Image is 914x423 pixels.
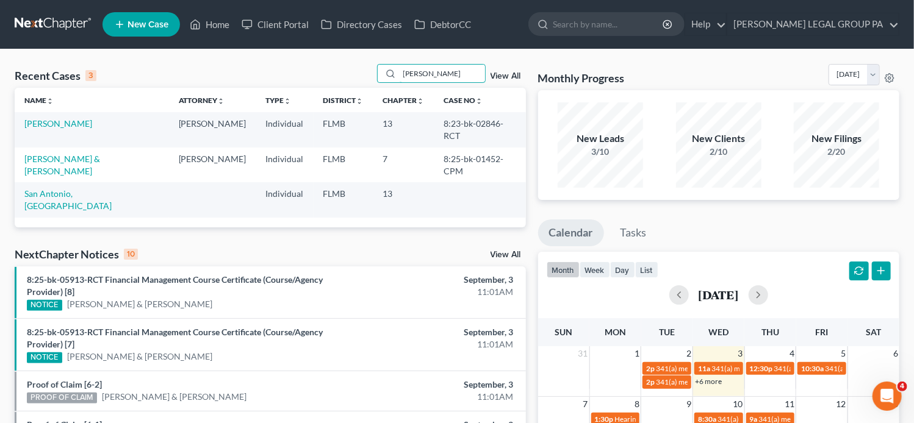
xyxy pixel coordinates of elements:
a: Tasks [610,219,658,246]
a: [PERSON_NAME] & [PERSON_NAME] [67,350,212,363]
i: unfold_more [476,98,483,105]
a: Help [685,13,726,35]
span: Fri [816,327,829,337]
div: 11:01AM [359,286,513,298]
input: Search by name... [553,13,664,35]
i: unfold_more [417,98,425,105]
span: 341(a) meeting for [PERSON_NAME] & [PERSON_NAME] [711,364,894,373]
div: NextChapter Notices [15,247,138,261]
a: View All [491,251,521,259]
div: 3 [85,70,96,81]
span: 2p [646,364,655,373]
span: 31 [577,346,589,361]
span: Mon [605,327,626,337]
a: [PERSON_NAME] LEGAL GROUP PA [727,13,899,35]
span: 2 [685,346,693,361]
td: [PERSON_NAME] [169,148,256,182]
a: View All [491,72,521,80]
div: NOTICE [27,352,62,363]
span: 11a [698,364,710,373]
div: PROOF OF CLAIM [27,393,97,403]
a: Home [184,13,236,35]
span: 6 [892,346,899,361]
i: unfold_more [356,98,364,105]
td: Individual [256,112,314,147]
button: month [547,261,580,278]
a: Typeunfold_more [266,96,292,105]
td: FLMB [314,112,373,147]
div: 2/20 [794,146,879,158]
td: Individual [256,148,314,182]
a: Nameunfold_more [24,96,54,105]
td: 13 [373,182,434,217]
a: Districtunfold_more [323,96,364,105]
span: 11 [783,397,796,411]
span: 1 [633,346,641,361]
iframe: Intercom live chat [873,382,902,411]
span: 12:30p [750,364,773,373]
td: FLMB [314,182,373,217]
a: 8:25-bk-05913-RCT Financial Management Course Certificate (Course/Agency Provider) [8] [27,274,323,297]
span: 12 [835,397,847,411]
td: 7 [373,148,434,182]
span: 4 [898,382,907,391]
a: Proof of Claim [6-2] [27,379,102,389]
span: 4 [788,346,796,361]
i: unfold_more [46,98,54,105]
a: Chapterunfold_more [383,96,425,105]
a: Attorneyunfold_more [179,96,225,105]
div: September, 3 [359,274,513,286]
a: [PERSON_NAME] & [PERSON_NAME] [102,391,247,403]
div: New Filings [794,132,879,146]
span: 9 [685,397,693,411]
div: 11:01AM [359,338,513,350]
div: 2/10 [676,146,761,158]
i: unfold_more [218,98,225,105]
span: 5 [840,346,847,361]
td: [PERSON_NAME] [169,112,256,147]
input: Search by name... [400,65,485,82]
td: Individual [256,182,314,217]
a: DebtorCC [408,13,477,35]
div: 3/10 [558,146,643,158]
a: Calendar [538,219,604,246]
div: 10 [124,249,138,260]
div: NOTICE [27,300,62,311]
span: Wed [708,327,729,337]
a: 8:25-bk-05913-RCT Financial Management Course Certificate (Course/Agency Provider) [7] [27,327,323,349]
a: [PERSON_NAME] [24,118,92,129]
span: 8 [633,397,641,411]
span: 10:30a [801,364,824,373]
span: 10 [732,397,744,411]
div: New Leads [558,132,643,146]
a: San Antonio, [GEOGRAPHIC_DATA] [24,188,112,211]
td: FLMB [314,148,373,182]
a: +6 more [695,377,722,386]
button: list [635,261,658,278]
a: [PERSON_NAME] & [PERSON_NAME] [24,154,100,176]
span: Tue [659,327,675,337]
button: day [610,261,635,278]
button: week [580,261,610,278]
a: Case Nounfold_more [444,96,483,105]
span: Sun [555,327,572,337]
td: 13 [373,112,434,147]
a: [PERSON_NAME] & [PERSON_NAME] [67,298,212,310]
a: Directory Cases [315,13,408,35]
h3: Monthly Progress [538,71,625,85]
td: 8:23-bk-02846-RCT [434,112,526,147]
h2: [DATE] [699,288,739,301]
span: 2p [646,377,655,386]
div: September, 3 [359,326,513,338]
div: New Clients [676,132,761,146]
span: New Case [128,20,168,29]
td: 8:25-bk-01452-CPM [434,148,526,182]
a: Client Portal [236,13,315,35]
div: 11:01AM [359,391,513,403]
span: Sat [866,327,881,337]
span: Thu [761,327,779,337]
span: 7 [582,397,589,411]
span: 341(a) meeting for [PERSON_NAME] & [PERSON_NAME] [656,377,838,386]
span: 341(a) meeting for [PERSON_NAME] [774,364,892,373]
div: September, 3 [359,379,513,391]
